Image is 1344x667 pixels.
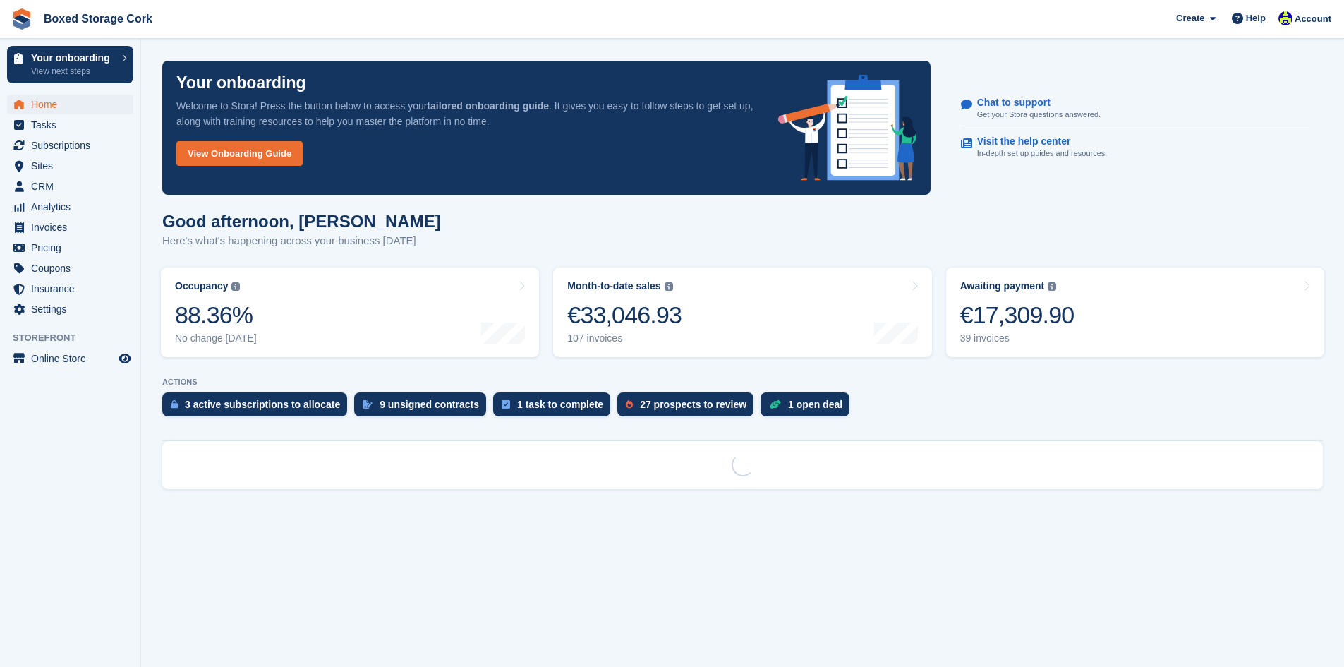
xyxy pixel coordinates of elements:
div: Occupancy [175,280,228,292]
a: 3 active subscriptions to allocate [162,392,354,423]
a: Occupancy 88.36% No change [DATE] [161,268,539,357]
img: onboarding-info-6c161a55d2c0e0a8cae90662b2fe09162a5109e8cc188191df67fb4f79e88e88.svg [778,75,916,181]
div: 39 invoices [960,332,1074,344]
img: deal-1b604bf984904fb50ccaf53a9ad4b4a5d6e5aea283cecdc64d6e3604feb123c2.svg [769,399,781,409]
div: 9 unsigned contracts [380,399,479,410]
div: Awaiting payment [960,280,1045,292]
a: View Onboarding Guide [176,141,303,166]
div: 107 invoices [567,332,682,344]
div: €33,046.93 [567,301,682,330]
a: menu [7,95,133,114]
a: 1 open deal [761,392,856,423]
span: Insurance [31,279,116,299]
div: 1 task to complete [517,399,603,410]
div: 1 open deal [788,399,842,410]
span: Help [1246,11,1266,25]
a: Month-to-date sales €33,046.93 107 invoices [553,268,931,357]
img: icon-info-grey-7440780725fd019a000dd9b08b2336e03edf1995a4989e88bcd33f0948082b44.svg [1048,282,1056,291]
span: Invoices [31,217,116,237]
div: 27 prospects to review [640,399,746,410]
a: 1 task to complete [493,392,617,423]
a: Chat to support Get your Stora questions answered. [961,90,1309,128]
span: Analytics [31,197,116,217]
a: menu [7,136,133,155]
strong: tailored onboarding guide [427,100,549,112]
span: Home [31,95,116,114]
p: ACTIONS [162,378,1323,387]
img: task-75834270c22a3079a89374b754ae025e5fb1db73e45f91037f5363f120a921f8.svg [502,400,510,409]
span: CRM [31,176,116,196]
img: icon-info-grey-7440780725fd019a000dd9b08b2336e03edf1995a4989e88bcd33f0948082b44.svg [665,282,673,291]
img: contract_signature_icon-13c848040528278c33f63329250d36e43548de30e8caae1d1a13099fd9432cc5.svg [363,400,373,409]
a: menu [7,197,133,217]
p: Chat to support [977,97,1089,109]
a: Awaiting payment €17,309.90 39 invoices [946,268,1324,357]
img: Vincent [1278,11,1292,25]
a: menu [7,279,133,299]
a: menu [7,156,133,176]
a: menu [7,176,133,196]
span: Create [1176,11,1204,25]
a: Boxed Storage Cork [38,7,158,30]
span: Sites [31,156,116,176]
div: Month-to-date sales [567,280,660,292]
p: Welcome to Stora! Press the button below to access your . It gives you easy to follow steps to ge... [176,98,756,129]
a: Preview store [116,350,133,367]
h1: Good afternoon, [PERSON_NAME] [162,212,441,231]
p: Your onboarding [31,53,115,63]
span: Pricing [31,238,116,258]
a: menu [7,349,133,368]
span: Online Store [31,349,116,368]
p: Here's what's happening across your business [DATE] [162,233,441,249]
p: Visit the help center [977,136,1096,148]
span: Coupons [31,258,116,278]
a: Your onboarding View next steps [7,46,133,83]
a: menu [7,299,133,319]
p: In-depth set up guides and resources. [977,148,1108,160]
img: stora-icon-8386f47178a22dfd0bd8f6a31ec36ba5ce8667c1dd55bd0f319d3a0aa187defe.svg [11,8,32,30]
img: prospect-51fa495bee0391a8d652442698ab0144808aea92771e9ea1ae160a38d050c398.svg [626,400,633,409]
p: Your onboarding [176,75,306,91]
span: Account [1295,12,1331,26]
a: menu [7,258,133,278]
a: menu [7,115,133,135]
div: €17,309.90 [960,301,1074,330]
span: Storefront [13,331,140,345]
div: 3 active subscriptions to allocate [185,399,340,410]
a: menu [7,238,133,258]
img: icon-info-grey-7440780725fd019a000dd9b08b2336e03edf1995a4989e88bcd33f0948082b44.svg [231,282,240,291]
span: Settings [31,299,116,319]
a: 27 prospects to review [617,392,761,423]
span: Tasks [31,115,116,135]
a: 9 unsigned contracts [354,392,493,423]
div: 88.36% [175,301,257,330]
span: Subscriptions [31,136,116,155]
div: No change [DATE] [175,332,257,344]
p: View next steps [31,65,115,78]
p: Get your Stora questions answered. [977,109,1101,121]
img: active_subscription_to_allocate_icon-d502201f5373d7db506a760aba3b589e785aa758c864c3986d89f69b8ff3... [171,399,178,409]
a: menu [7,217,133,237]
a: Visit the help center In-depth set up guides and resources. [961,128,1309,167]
